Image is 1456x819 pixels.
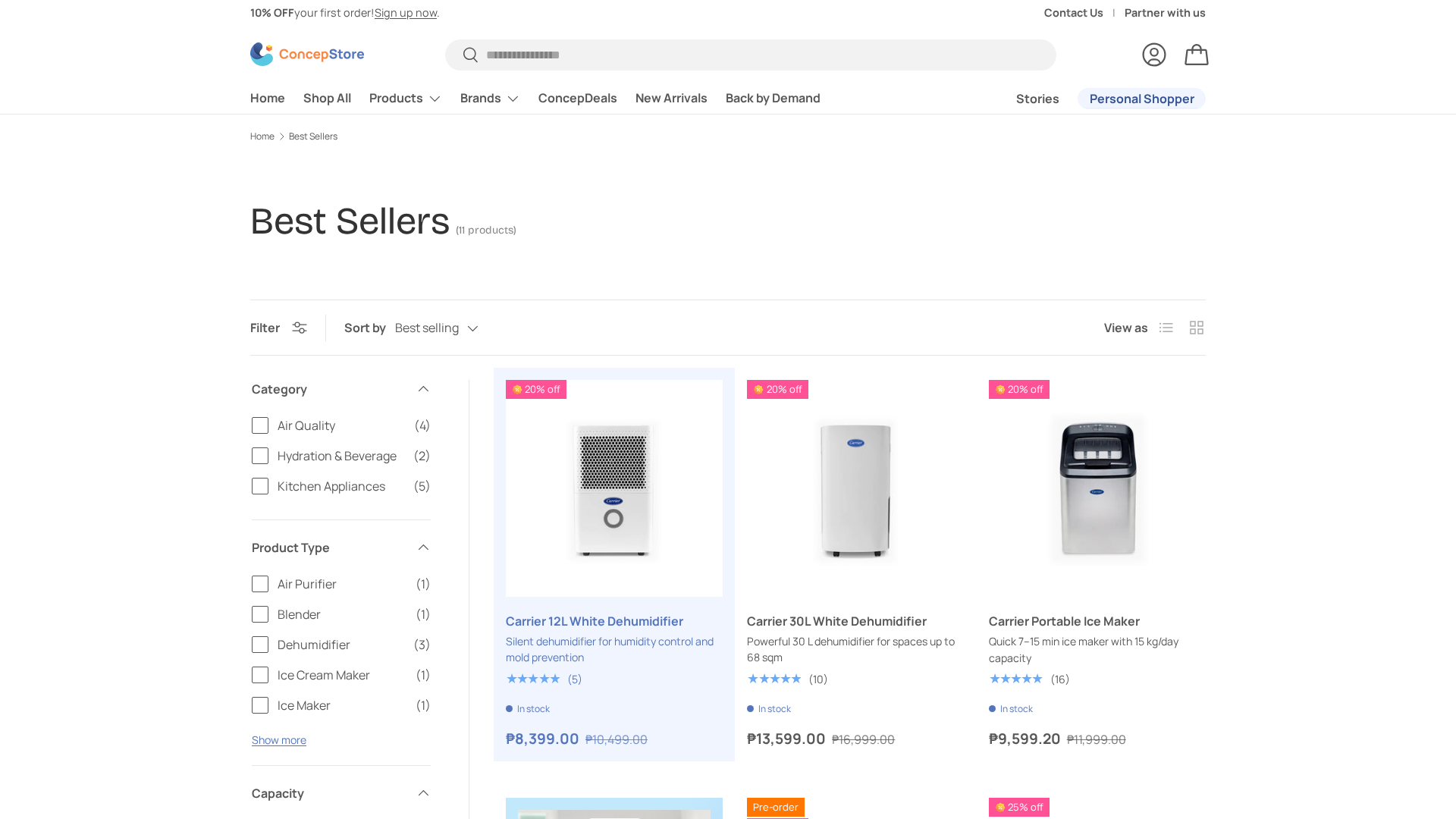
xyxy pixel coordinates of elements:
span: (2) [413,447,431,465]
a: Personal Shopper [1078,88,1206,109]
button: Show more [252,733,306,747]
span: (11 products) [456,224,516,237]
span: (1) [416,575,431,593]
summary: Category [252,362,431,416]
span: (5) [413,477,431,495]
summary: Brands [451,83,529,114]
a: Home [250,132,275,141]
span: Hydration & Beverage [278,447,404,465]
a: Products [369,83,442,114]
span: Pre-order [747,798,805,817]
a: ConcepDeals [538,83,617,113]
nav: Secondary [980,83,1206,114]
a: Carrier 12L White Dehumidifier [506,380,723,597]
img: carrier-dehumidifier-12-liter-full-view-concepstore [506,380,723,597]
a: Contact Us [1044,5,1125,21]
label: Sort by [344,318,395,337]
span: 25% off [989,798,1050,817]
img: carrier-dehumidifier-30-liter-full-view-concepstore [747,380,964,597]
span: Product Type [252,538,406,557]
span: 20% off [989,380,1050,399]
a: Carrier Portable Ice Maker [989,613,1140,629]
a: Partner with us [1125,5,1206,21]
nav: Breadcrumbs [250,130,1206,143]
span: 20% off [747,380,808,399]
button: Best selling [395,315,509,342]
a: Sign up now [375,5,437,20]
span: Ice Maker [278,696,406,714]
summary: Products [360,83,451,114]
span: Blender [278,605,406,623]
a: Best Sellers [289,132,337,141]
a: Carrier 12L White Dehumidifier [506,613,683,629]
span: View as [1104,318,1148,337]
a: Home [250,83,285,113]
span: (1) [416,605,431,623]
a: Carrier 30L White Dehumidifier [747,380,964,597]
span: (1) [416,666,431,684]
span: (3) [413,635,431,654]
summary: Product Type [252,520,431,575]
a: Shop All [303,83,351,113]
button: Filter [250,319,307,336]
nav: Primary [250,83,821,114]
img: carrier-ice-maker-full-view-concepstore [989,380,1206,597]
a: Carrier 30L White Dehumidifier [747,613,927,629]
h1: Best Sellers [250,199,450,243]
strong: 10% OFF [250,5,294,20]
span: Personal Shopper [1090,93,1194,105]
a: Stories [1016,84,1059,114]
span: 20% off [506,380,566,399]
span: Filter [250,319,280,336]
span: Best selling [395,321,459,335]
a: Back by Demand [726,83,821,113]
span: Dehumidifier [278,635,404,654]
span: (4) [414,416,431,435]
p: your first order! . [250,5,440,21]
a: New Arrivals [635,83,708,113]
span: (1) [416,696,431,714]
span: Kitchen Appliances [278,477,404,495]
a: Carrier Portable Ice Maker [989,380,1206,597]
span: Ice Cream Maker [278,666,406,684]
span: Air Quality [278,416,405,435]
a: Brands [460,83,520,114]
span: Air Purifier [278,575,406,593]
span: Category [252,380,406,398]
span: Capacity [252,784,406,802]
img: ConcepStore [250,42,364,66]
